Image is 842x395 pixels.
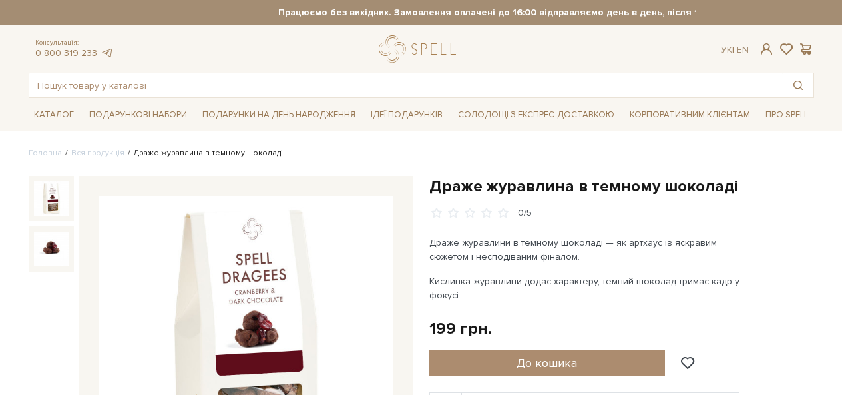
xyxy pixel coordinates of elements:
[34,181,69,216] img: Драже журавлина в темному шоколаді
[624,103,755,126] a: Корпоративним клієнтам
[379,35,462,63] a: logo
[429,176,814,197] h1: Драже журавлина в темному шоколаді
[737,44,749,55] a: En
[518,207,532,220] div: 0/5
[783,73,813,97] button: Пошук товару у каталозі
[29,105,79,125] span: Каталог
[429,350,666,376] button: До кошика
[197,105,361,125] span: Подарунки на День народження
[34,232,69,266] img: Драже журавлина в темному шоколаді
[429,318,492,339] div: 199 грн.
[732,44,734,55] span: |
[29,73,783,97] input: Пошук товару у каталозі
[453,103,620,126] a: Солодощі з експрес-доставкою
[71,148,124,158] a: Вся продукція
[29,148,62,158] a: Головна
[721,44,749,56] div: Ук
[101,47,114,59] a: telegram
[35,47,97,59] a: 0 800 319 233
[429,236,741,264] p: Драже журавлини в темному шоколаді — як артхаус із яскравим сюжетом і несподіваним фіналом.
[124,147,283,159] li: Драже журавлина в темному шоколаді
[760,105,813,125] span: Про Spell
[84,105,192,125] span: Подарункові набори
[35,39,114,47] span: Консультація:
[365,105,448,125] span: Ідеї подарунків
[517,356,577,370] span: До кошика
[429,274,741,302] p: Кислинка журавлини додає характеру, темний шоколад тримає кадр у фокусі.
